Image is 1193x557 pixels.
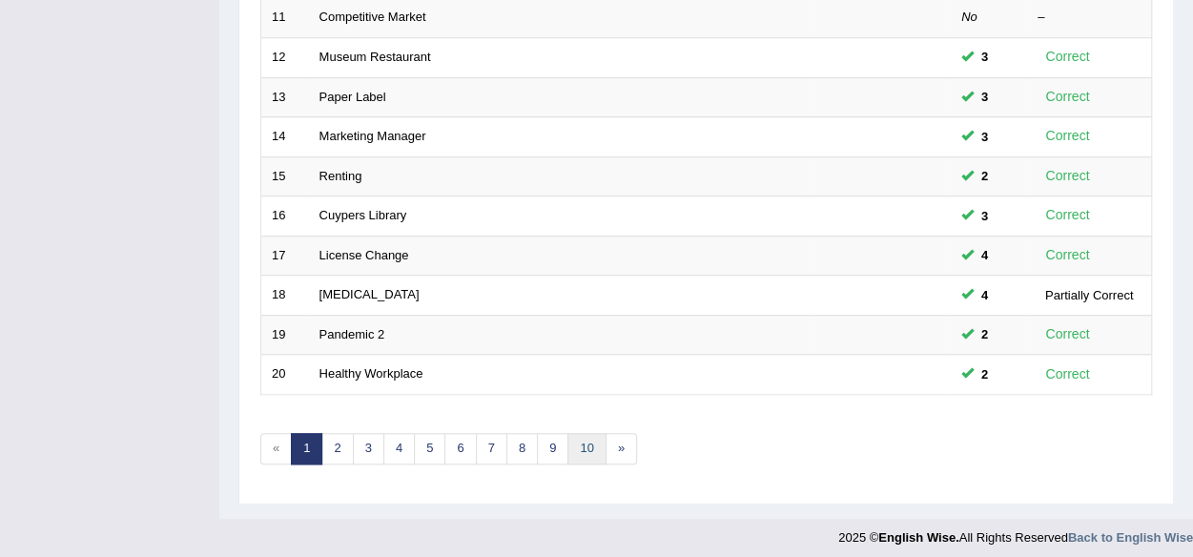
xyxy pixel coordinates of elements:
div: – [1038,9,1141,27]
span: You can still take this question [974,47,996,67]
td: 12 [261,37,309,77]
td: 14 [261,117,309,157]
a: 4 [383,433,415,464]
a: 9 [537,433,568,464]
div: Correct [1038,46,1098,68]
td: 15 [261,156,309,196]
span: You can still take this question [974,364,996,384]
td: 18 [261,276,309,316]
a: 10 [567,433,606,464]
div: Correct [1038,125,1098,147]
a: » [606,433,637,464]
a: Renting [319,169,362,183]
div: Correct [1038,363,1098,385]
a: 7 [476,433,507,464]
a: License Change [319,248,409,262]
span: You can still take this question [974,324,996,344]
td: 19 [261,315,309,355]
span: You can still take this question [974,285,996,305]
a: 1 [291,433,322,464]
td: 20 [261,355,309,395]
div: Correct [1038,323,1098,345]
span: You can still take this question [974,206,996,226]
a: Paper Label [319,90,386,104]
a: 8 [506,433,538,464]
a: 5 [414,433,445,464]
strong: English Wise. [878,530,958,545]
a: 2 [321,433,353,464]
a: Competitive Market [319,10,426,24]
a: 6 [444,433,476,464]
a: Cuypers Library [319,208,407,222]
div: Correct [1038,165,1098,187]
em: No [961,10,977,24]
div: 2025 © All Rights Reserved [838,519,1193,547]
td: 16 [261,196,309,237]
div: Correct [1038,86,1098,108]
span: You can still take this question [974,245,996,265]
a: [MEDICAL_DATA] [319,287,420,301]
div: Partially Correct [1038,285,1141,305]
span: You can still take this question [974,166,996,186]
a: Back to English Wise [1068,530,1193,545]
span: You can still take this question [974,127,996,147]
a: 3 [353,433,384,464]
div: Correct [1038,244,1098,266]
a: Marketing Manager [319,129,426,143]
a: Museum Restaurant [319,50,431,64]
span: « [260,433,292,464]
td: 17 [261,236,309,276]
a: Healthy Workplace [319,366,423,381]
td: 13 [261,77,309,117]
span: You can still take this question [974,87,996,107]
a: Pandemic 2 [319,327,385,341]
div: Correct [1038,204,1098,226]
